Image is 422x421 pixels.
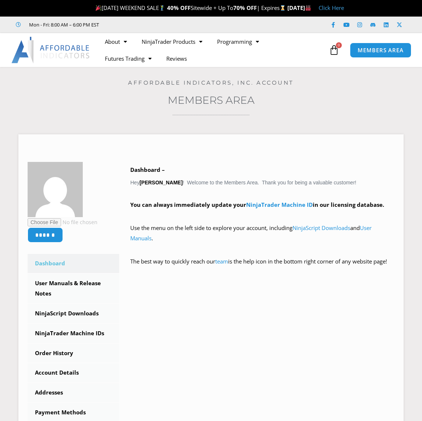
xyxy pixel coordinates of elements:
nav: Menu [97,33,327,67]
img: 🏌️‍♂️ [159,5,165,11]
img: LogoAI | Affordable Indicators – NinjaTrader [11,37,91,63]
iframe: Customer reviews powered by Trustpilot [109,21,220,28]
a: NinjaTrader Machine IDs [28,324,119,343]
a: Addresses [28,383,119,402]
img: ⌛ [280,5,286,11]
p: The best way to quickly reach our is the help icon in the bottom right corner of any website page! [130,257,394,277]
img: 🎉 [96,5,101,11]
strong: [DATE] [287,4,311,11]
a: NinjaTrader Machine ID [246,201,313,208]
strong: 40% OFF [167,4,191,11]
img: 🏭 [305,5,311,11]
strong: 70% OFF [233,4,257,11]
a: Order History [28,344,119,363]
a: User Manuals & Release Notes [28,274,119,303]
b: Dashboard – [130,166,165,173]
a: Dashboard [28,254,119,273]
p: Use the menu on the left side to explore your account, including and . [130,223,394,254]
a: NinjaScript Downloads [292,224,350,231]
a: Members Area [168,94,255,106]
span: Mon - Fri: 8:00 AM – 6:00 PM EST [27,20,99,29]
span: MEMBERS AREA [358,47,404,53]
div: Hey ! Welcome to the Members Area. Thank you for being a valuable customer! [130,165,394,277]
a: About [97,33,134,50]
a: MEMBERS AREA [350,43,411,58]
span: 0 [336,42,342,48]
strong: [PERSON_NAME] [139,180,182,185]
a: Reviews [159,50,194,67]
a: Click Here [319,4,344,11]
a: Futures Trading [97,50,159,67]
a: Programming [210,33,266,50]
img: 0d6abbe805e3653fac283fc85f502a9d848f16953ed46a8e1b42ba6a54af3381 [28,162,83,217]
a: Account Details [28,363,119,382]
a: NinjaTrader Products [134,33,210,50]
a: Affordable Indicators, Inc. Account [128,79,294,86]
a: User Manuals [130,224,372,242]
span: [DATE] WEEKEND SALE Sitewide + Up To | Expires [94,4,287,11]
strong: You can always immediately update your in our licensing database. [130,201,384,208]
a: 0 [318,39,350,61]
a: team [215,258,228,265]
a: NinjaScript Downloads [28,304,119,323]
